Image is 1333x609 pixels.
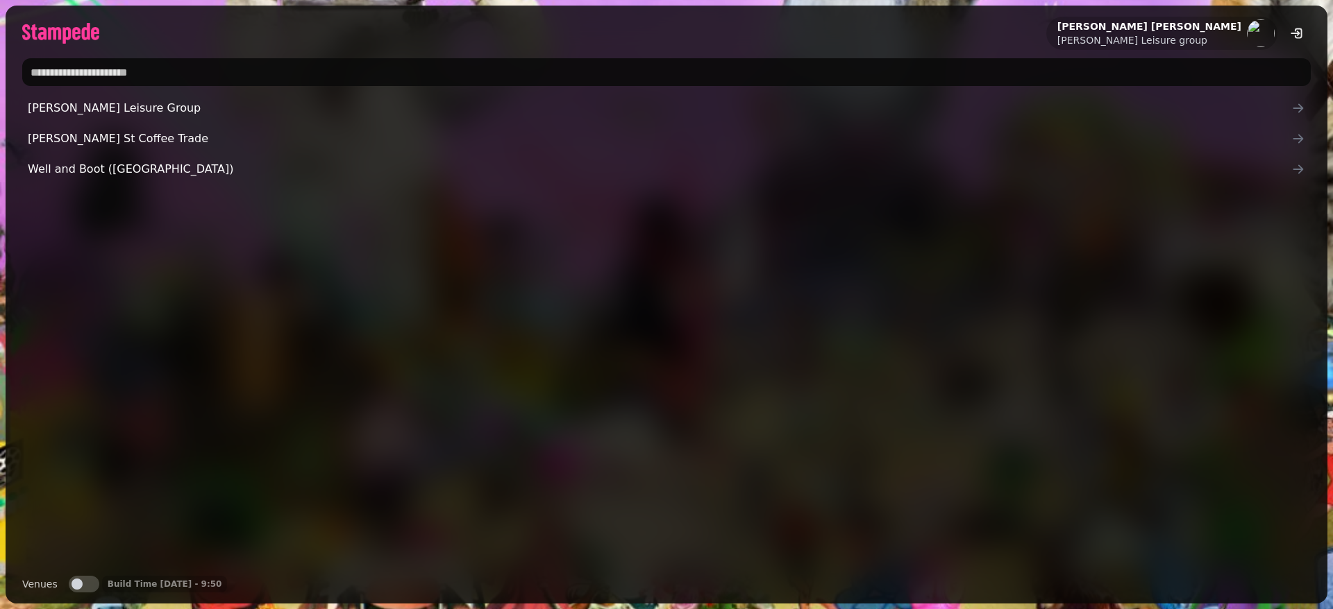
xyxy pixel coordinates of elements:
span: [PERSON_NAME] St Coffee Trade [28,130,1291,147]
p: Build Time [DATE] - 9:50 [108,578,222,590]
p: [PERSON_NAME] Leisure group [1057,33,1241,47]
h2: [PERSON_NAME] [PERSON_NAME] [1057,19,1241,33]
span: [PERSON_NAME] Leisure Group [28,100,1291,117]
a: [PERSON_NAME] Leisure Group [22,94,1311,122]
a: [PERSON_NAME] St Coffee Trade [22,125,1311,153]
img: aHR0cHM6Ly93d3cuZ3JhdmF0YXIuY29tL2F2YXRhci81OTUxNzJiYjBjNzQ5MDMzMWJlMWE3NWFjYTVmMjNlNT9zPTE1MCZkP... [1247,19,1275,47]
label: Venues [22,576,58,592]
img: logo [22,23,99,44]
button: logout [1283,19,1311,47]
span: Well and Boot ([GEOGRAPHIC_DATA]) [28,161,1291,178]
a: Well and Boot ([GEOGRAPHIC_DATA]) [22,155,1311,183]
